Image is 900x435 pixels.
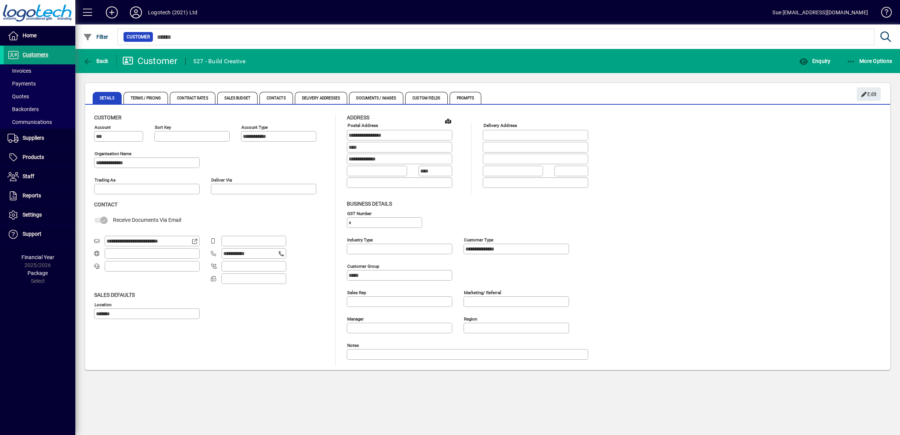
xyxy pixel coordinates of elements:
[4,206,75,224] a: Settings
[193,55,246,67] div: 527 - Build Creative
[347,237,373,242] mat-label: Industry type
[845,54,894,68] button: More Options
[23,212,42,218] span: Settings
[127,33,150,41] span: Customer
[347,211,372,216] mat-label: GST Number
[95,302,111,307] mat-label: Location
[4,129,75,148] a: Suppliers
[148,6,197,18] div: Logotech (2021) Ltd
[347,342,359,348] mat-label: Notes
[347,114,369,121] span: Address
[347,290,366,295] mat-label: Sales rep
[8,68,31,74] span: Invoices
[211,177,232,183] mat-label: Deliver via
[122,55,178,67] div: Customer
[155,125,171,130] mat-label: Sort key
[347,316,364,321] mat-label: Manager
[4,77,75,90] a: Payments
[349,92,403,104] span: Documents / Images
[4,225,75,244] a: Support
[23,231,41,237] span: Support
[21,254,54,260] span: Financial Year
[23,135,44,141] span: Suppliers
[23,154,44,160] span: Products
[23,192,41,198] span: Reports
[124,6,148,19] button: Profile
[217,92,258,104] span: Sales Budget
[450,92,482,104] span: Prompts
[4,26,75,45] a: Home
[4,186,75,205] a: Reports
[8,93,29,99] span: Quotes
[113,217,181,223] span: Receive Documents Via Email
[4,103,75,116] a: Backorders
[861,88,877,101] span: Edit
[464,237,493,242] mat-label: Customer type
[347,263,379,269] mat-label: Customer group
[295,92,348,104] span: Delivery Addresses
[94,292,135,298] span: Sales defaults
[93,92,122,104] span: Details
[75,54,117,68] app-page-header-button: Back
[4,167,75,186] a: Staff
[95,151,131,156] mat-label: Organisation name
[847,58,892,64] span: More Options
[94,114,122,121] span: Customer
[83,34,108,40] span: Filter
[4,64,75,77] a: Invoices
[100,6,124,19] button: Add
[23,173,34,179] span: Staff
[4,116,75,128] a: Communications
[464,316,477,321] mat-label: Region
[23,52,48,58] span: Customers
[772,6,868,18] div: Sue [EMAIL_ADDRESS][DOMAIN_NAME]
[464,290,501,295] mat-label: Marketing/ Referral
[94,201,117,208] span: Contact
[81,30,110,44] button: Filter
[95,125,111,130] mat-label: Account
[442,115,454,127] a: View on map
[95,177,116,183] mat-label: Trading as
[8,106,39,112] span: Backorders
[124,92,168,104] span: Terms / Pricing
[83,58,108,64] span: Back
[347,201,392,207] span: Business details
[8,119,52,125] span: Communications
[797,54,832,68] button: Enquiry
[81,54,110,68] button: Back
[27,270,48,276] span: Package
[876,2,891,26] a: Knowledge Base
[4,148,75,167] a: Products
[405,92,447,104] span: Custom Fields
[4,90,75,103] a: Quotes
[799,58,830,64] span: Enquiry
[170,92,215,104] span: Contract Rates
[23,32,37,38] span: Home
[8,81,36,87] span: Payments
[241,125,268,130] mat-label: Account Type
[857,87,881,101] button: Edit
[259,92,293,104] span: Contacts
